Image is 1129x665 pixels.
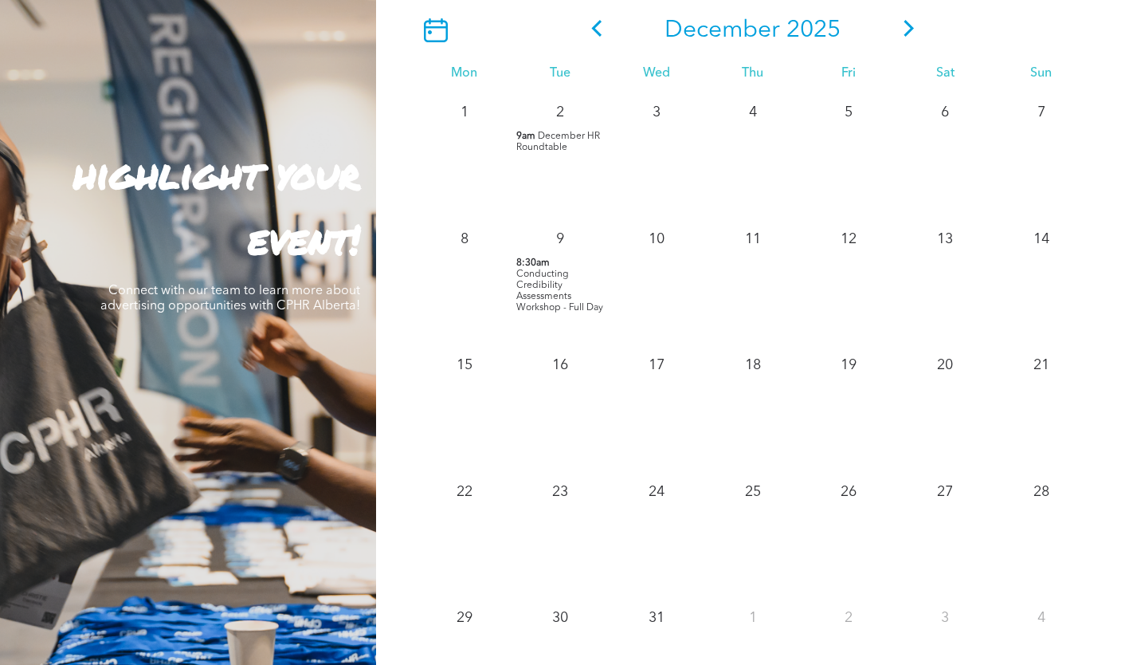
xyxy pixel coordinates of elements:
[516,131,535,142] span: 9am
[931,478,959,506] p: 27
[1027,604,1056,632] p: 4
[642,478,671,506] p: 24
[834,225,863,254] p: 12
[1027,351,1056,380] p: 21
[739,225,767,254] p: 11
[897,66,994,81] div: Sat
[664,18,780,42] span: December
[516,132,600,152] span: December HR Roundtable
[801,66,897,81] div: Fri
[642,98,671,127] p: 3
[931,604,959,632] p: 3
[416,66,512,81] div: Mon
[450,351,479,380] p: 15
[834,351,863,380] p: 19
[73,145,360,267] strong: highlight your event!
[546,98,574,127] p: 2
[739,604,767,632] p: 1
[546,604,574,632] p: 30
[931,98,959,127] p: 6
[1027,478,1056,506] p: 28
[546,478,574,506] p: 23
[834,604,863,632] p: 2
[642,225,671,254] p: 10
[516,270,603,313] span: Conducting Credibility Assessments Workshop - Full Day
[450,225,479,254] p: 8
[931,225,959,254] p: 13
[993,66,1089,81] div: Sun
[1027,225,1056,254] p: 14
[609,66,705,81] div: Wed
[450,98,479,127] p: 1
[786,18,841,42] span: 2025
[834,98,863,127] p: 5
[739,478,767,506] p: 25
[546,351,574,380] p: 16
[516,258,550,269] span: 8:30am
[512,66,609,81] div: Tue
[642,604,671,632] p: 31
[450,604,479,632] p: 29
[931,351,959,380] p: 20
[739,98,767,127] p: 4
[100,285,360,313] span: Connect with our team to learn more about advertising opportunities with CPHR Alberta!
[704,66,801,81] div: Thu
[642,351,671,380] p: 17
[450,478,479,506] p: 22
[546,225,574,254] p: 9
[739,351,767,380] p: 18
[1027,98,1056,127] p: 7
[834,478,863,506] p: 26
